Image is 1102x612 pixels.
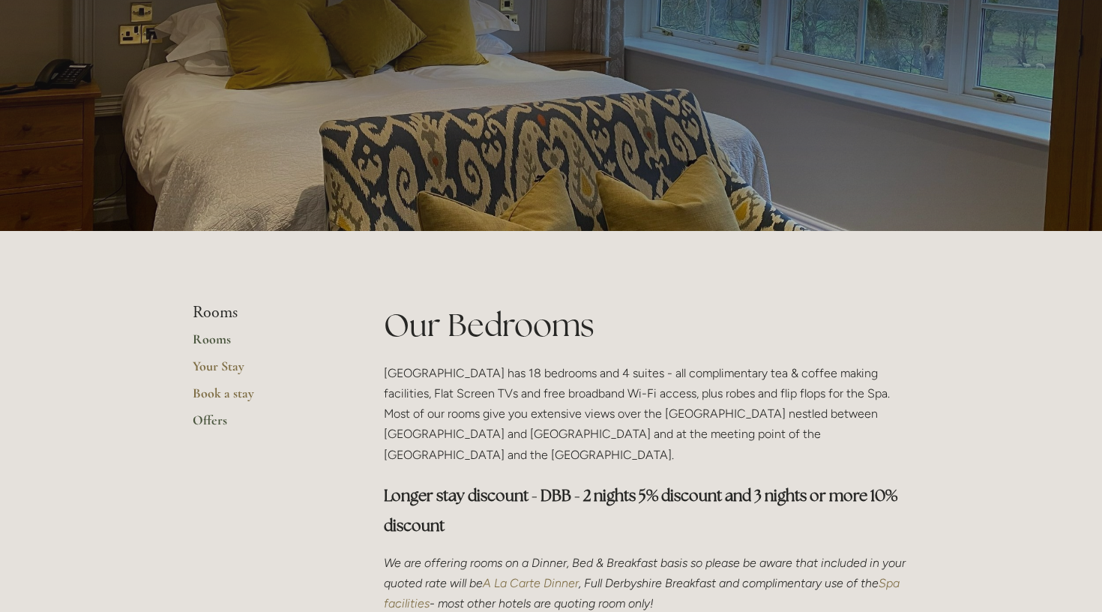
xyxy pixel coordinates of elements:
a: Rooms [193,331,336,358]
a: Your Stay [193,358,336,385]
a: A La Carte Dinner [483,576,579,590]
em: , Full Derbyshire Breakfast and complimentary use of the [579,576,879,590]
em: We are offering rooms on a Dinner, Bed & Breakfast basis so please be aware that included in your... [384,556,909,590]
a: Book a stay [193,385,336,412]
strong: Longer stay discount - DBB - 2 nights 5% discount and 3 nights or more 10% discount [384,485,900,535]
em: - most other hotels are quoting room only! [430,596,654,610]
h1: Our Bedrooms [384,303,909,347]
p: [GEOGRAPHIC_DATA] has 18 bedrooms and 4 suites - all complimentary tea & coffee making facilities... [384,363,909,465]
li: Rooms [193,303,336,322]
a: Offers [193,412,336,439]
